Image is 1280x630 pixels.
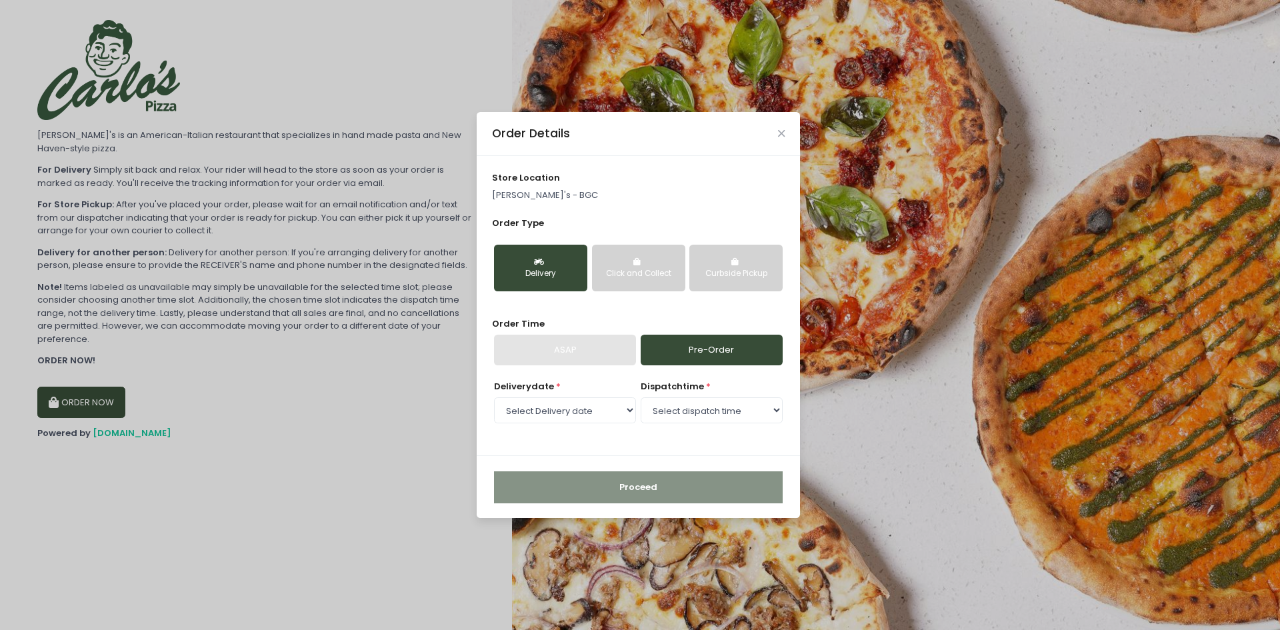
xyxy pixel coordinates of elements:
[592,245,685,291] button: Click and Collect
[641,335,783,365] a: Pre-Order
[492,171,560,184] span: store location
[492,125,570,142] div: Order Details
[699,268,773,280] div: Curbside Pickup
[601,268,676,280] div: Click and Collect
[778,130,785,137] button: Close
[494,245,587,291] button: Delivery
[503,268,578,280] div: Delivery
[492,189,785,202] p: [PERSON_NAME]'s - BGC
[641,380,704,393] span: dispatch time
[494,380,554,393] span: Delivery date
[492,317,545,330] span: Order Time
[689,245,783,291] button: Curbside Pickup
[494,471,783,503] button: Proceed
[492,217,544,229] span: Order Type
